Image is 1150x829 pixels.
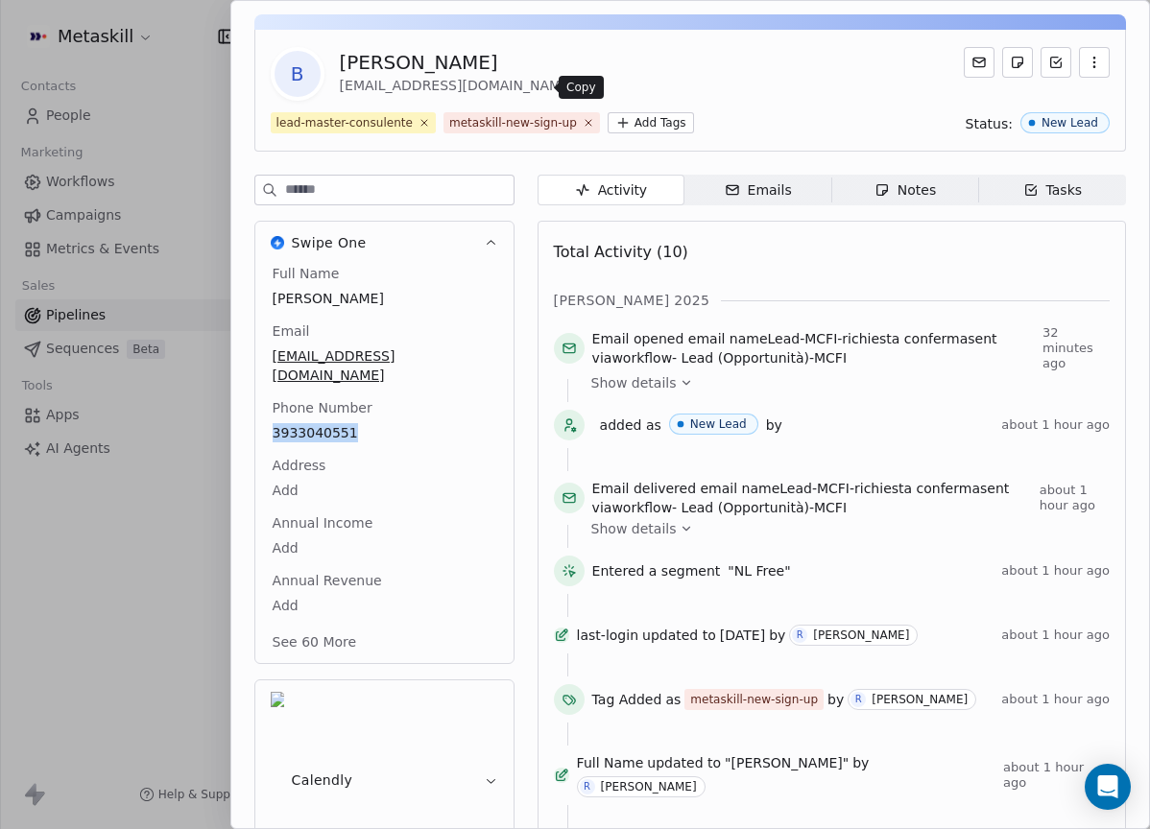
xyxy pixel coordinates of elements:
[554,291,710,310] span: [PERSON_NAME] 2025
[269,513,377,533] span: Annual Income
[591,519,677,538] span: Show details
[592,479,1032,517] span: email name sent via workflow -
[728,561,790,580] span: "NL Free"
[852,753,869,772] span: by
[601,780,697,793] div: [PERSON_NAME]
[273,481,496,500] span: Add
[855,692,862,707] div: R
[591,519,1096,538] a: Show details
[647,753,721,772] span: updated to
[591,373,1096,392] a: Show details
[1042,116,1098,130] div: New Lead
[682,500,847,515] span: Lead (Opportunità)-MCFI
[340,49,602,76] div: [PERSON_NAME]
[340,76,602,99] div: [EMAIL_ADDRESS][DOMAIN_NAME]
[874,180,936,201] div: Notes
[273,596,496,615] span: Add
[1001,417,1110,433] span: about 1 hour ago
[720,626,765,645] span: [DATE]
[577,626,638,645] span: last-login
[966,114,1013,133] span: Status:
[591,373,677,392] span: Show details
[273,538,496,557] span: Add
[592,329,1035,367] span: email name sent via workflow -
[592,561,721,580] span: Entered a segment
[273,289,496,308] span: [PERSON_NAME]
[275,51,321,97] span: B
[269,264,344,283] span: Full Name
[797,628,803,643] div: R
[592,481,696,496] span: Email delivered
[1001,563,1110,579] span: about 1 hour ago
[273,423,496,442] span: 3933040551
[577,753,644,772] span: Full Name
[1003,760,1110,791] span: about 1 hour ago
[1023,180,1083,201] div: Tasks
[584,779,590,794] div: R
[1042,325,1110,371] span: 32 minutes ago
[813,628,909,642] div: [PERSON_NAME]
[255,264,514,663] div: Swipe OneSwipe One
[769,626,785,645] span: by
[269,456,330,475] span: Address
[276,114,413,131] div: lead-master-consulente
[725,180,792,201] div: Emails
[1001,692,1110,707] span: about 1 hour ago
[449,114,577,131] div: metaskill-new-sign-up
[725,753,849,772] span: "[PERSON_NAME]"
[682,350,847,366] span: Lead (Opportunità)-MCFI
[768,331,969,346] span: Lead-MCFI-richiesta conferma
[665,690,681,709] span: as
[1085,764,1131,810] div: Open Intercom Messenger
[566,80,596,95] p: Copy
[269,321,314,341] span: Email
[273,346,496,385] span: [EMAIL_ADDRESS][DOMAIN_NAME]
[292,233,367,252] span: Swipe One
[600,415,661,435] span: added as
[255,222,514,264] button: Swipe OneSwipe One
[292,770,353,790] span: Calendly
[1001,628,1110,643] span: about 1 hour ago
[690,691,818,708] div: metaskill-new-sign-up
[766,415,782,435] span: by
[872,693,968,706] div: [PERSON_NAME]
[608,112,694,133] button: Add Tags
[554,243,688,261] span: Total Activity (10)
[592,690,662,709] span: Tag Added
[592,331,684,346] span: Email opened
[827,690,844,709] span: by
[642,626,716,645] span: updated to
[779,481,980,496] span: Lead-MCFI-richiesta conferma
[261,625,369,659] button: See 60 More
[1040,483,1110,513] span: about 1 hour ago
[271,236,284,249] img: Swipe One
[269,398,376,417] span: Phone Number
[690,417,747,431] div: New Lead
[269,571,386,590] span: Annual Revenue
